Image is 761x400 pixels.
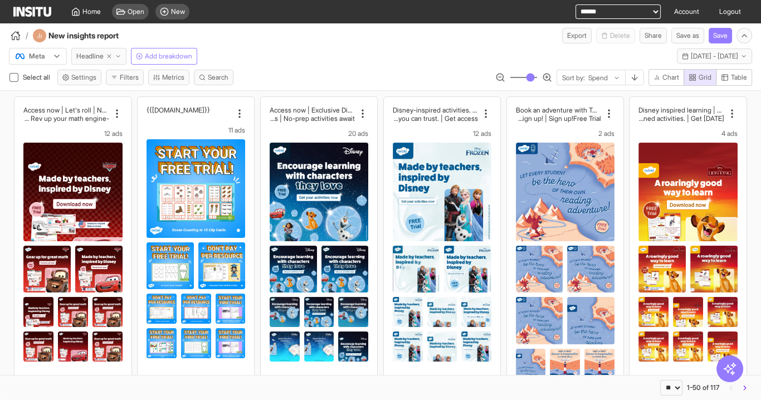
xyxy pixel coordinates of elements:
[270,106,355,114] h2: Access now | Exclusive Disney activities
[171,7,185,16] span: New
[699,73,711,82] span: Grid
[208,73,228,82] span: Search
[662,73,679,82] span: Chart
[684,69,716,86] button: Grid
[23,114,109,123] h2: -prep math activities and... | Rev up your math engine…
[33,29,149,42] div: New insights report
[731,73,747,82] span: Table
[128,7,144,16] span: Open
[596,28,635,43] span: You cannot delete a preset report.
[638,114,724,123] h2: dards-aligned activities. | Get [DATE]!
[23,129,122,138] div: 12 ads
[145,52,192,61] span: Add breakdown
[562,28,592,43] button: Export
[640,28,667,43] button: Share
[638,106,724,123] div: Disney inspired learning | Engaging, standards-aligned activities. | Get today!
[76,52,104,61] span: Headline
[148,70,189,85] button: Metrics
[638,106,724,114] h2: Disney inspired learning | Engaging, [PERSON_NAME]
[716,69,752,86] button: Table
[393,106,478,114] h2: Disney-inspired activities. | Engaging a
[562,74,585,82] span: Sort by:
[13,7,51,17] img: Logo
[393,129,491,138] div: 12 ads
[671,28,704,43] button: Save as
[638,129,737,138] div: 4 ads
[106,70,144,85] button: Filters
[26,30,28,41] span: /
[82,7,101,16] span: Home
[270,114,355,123] h2: for teachers | No-prep activities await!
[9,29,28,42] button: /
[516,106,601,123] div: Book an adventure with Twinkl! | Book Week is here! | Celebrate Book Week in style! | Sign up! | ...
[516,129,614,138] div: 2 ads
[23,106,109,114] h2: Access now | Let's roll | No-prep activities await! | No
[393,114,478,123] h2: ctivities you can trust. | Get access
[71,48,126,65] button: Headline
[23,73,52,81] span: Select all
[687,383,719,392] div: 1-50 of 117
[131,48,197,65] button: Add breakdown
[147,126,245,135] div: 11 ads
[516,114,601,123] h2: brate Book Week in style! | Sign up! | Sign up!Free Trial
[147,106,210,114] h2: {{[DOMAIN_NAME]}}
[709,28,732,43] button: Save
[648,69,684,86] button: Chart
[691,52,738,61] span: [DATE] - [DATE]
[516,106,601,114] h2: Book an adventure with Twinkl! | Book Week is here! | Cele
[596,28,635,43] button: Delete
[393,106,478,123] div: Disney-inspired activities. | Engaging activities you can trust. | Get access
[194,70,233,85] button: Search
[147,106,232,114] div: {{product.name}}
[57,70,101,85] button: Settings
[23,106,109,123] div: Access now | Let's roll | No-prep activities await! | No-prep math activities and... | Rev up you...
[48,30,149,41] h4: New insights report
[71,73,96,82] span: Settings
[270,106,355,123] div: Access now | Exclusive Disney activities for teachers | No-prep activities await!
[270,129,368,138] div: 20 ads
[677,48,752,64] button: [DATE] - [DATE]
